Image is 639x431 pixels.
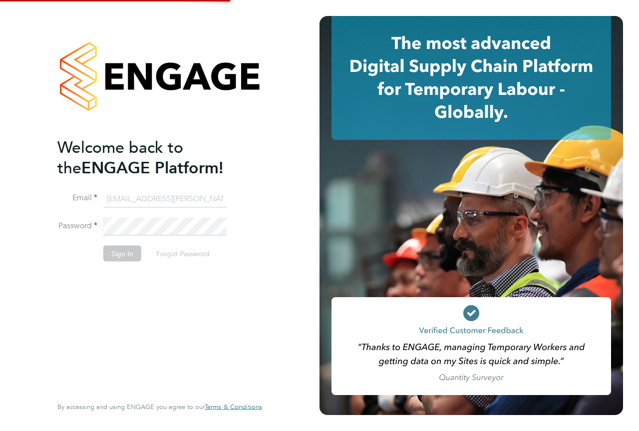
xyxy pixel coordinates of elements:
h2: ENGAGE Platform! [57,137,252,178]
span: By accessing and using ENGAGE you agree to our [57,403,262,411]
label: Email [57,193,97,203]
input: Enter your work email... [103,190,227,208]
span: Welcome back to the [57,137,183,177]
span: Terms & Conditions [205,403,262,411]
label: Password [57,221,97,231]
button: Forgot Password [148,246,218,262]
button: Sign In [103,246,141,262]
a: Terms & Conditions [205,403,262,411]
